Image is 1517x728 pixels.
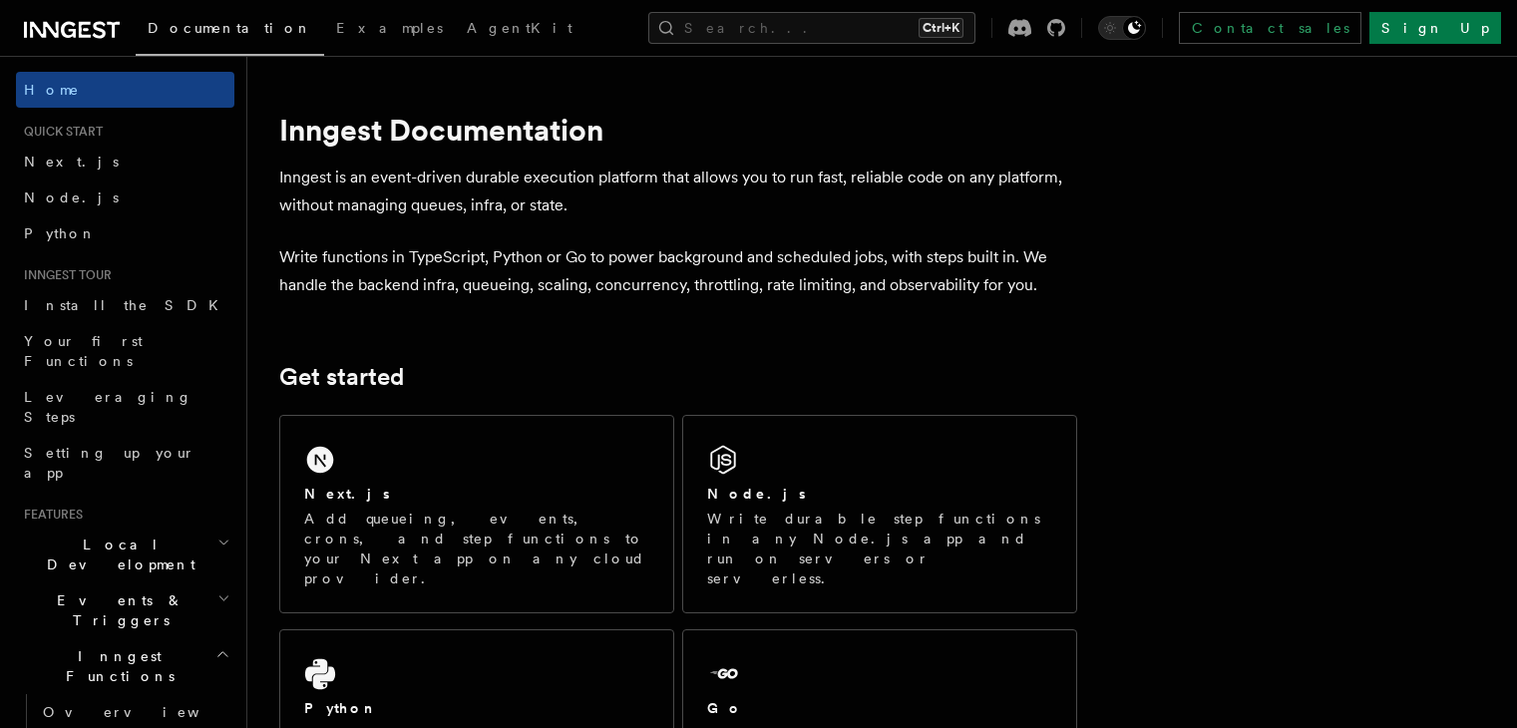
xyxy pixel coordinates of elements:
[16,144,234,180] a: Next.js
[16,435,234,491] a: Setting up your app
[1179,12,1361,44] a: Contact sales
[16,180,234,215] a: Node.js
[16,535,217,574] span: Local Development
[24,445,195,481] span: Setting up your app
[16,590,217,630] span: Events & Triggers
[24,225,97,241] span: Python
[279,415,674,613] a: Next.jsAdd queueing, events, crons, and step functions to your Next app on any cloud provider.
[24,389,192,425] span: Leveraging Steps
[43,704,248,720] span: Overview
[304,509,649,588] p: Add queueing, events, crons, and step functions to your Next app on any cloud provider.
[707,698,743,718] h2: Go
[16,124,103,140] span: Quick start
[279,164,1077,219] p: Inngest is an event-driven durable execution platform that allows you to run fast, reliable code ...
[304,698,378,718] h2: Python
[919,18,963,38] kbd: Ctrl+K
[455,6,584,54] a: AgentKit
[16,646,215,686] span: Inngest Functions
[707,484,806,504] h2: Node.js
[16,527,234,582] button: Local Development
[279,112,1077,148] h1: Inngest Documentation
[16,323,234,379] a: Your first Functions
[16,507,83,523] span: Features
[24,333,143,369] span: Your first Functions
[16,379,234,435] a: Leveraging Steps
[324,6,455,54] a: Examples
[16,267,112,283] span: Inngest tour
[136,6,324,56] a: Documentation
[16,638,234,694] button: Inngest Functions
[16,287,234,323] a: Install the SDK
[24,154,119,170] span: Next.js
[24,189,119,205] span: Node.js
[1369,12,1501,44] a: Sign Up
[279,243,1077,299] p: Write functions in TypeScript, Python or Go to power background and scheduled jobs, with steps bu...
[16,582,234,638] button: Events & Triggers
[336,20,443,36] span: Examples
[467,20,572,36] span: AgentKit
[279,363,404,391] a: Get started
[1098,16,1146,40] button: Toggle dark mode
[304,484,390,504] h2: Next.js
[707,509,1052,588] p: Write durable step functions in any Node.js app and run on servers or serverless.
[16,215,234,251] a: Python
[24,297,230,313] span: Install the SDK
[682,415,1077,613] a: Node.jsWrite durable step functions in any Node.js app and run on servers or serverless.
[16,72,234,108] a: Home
[24,80,80,100] span: Home
[148,20,312,36] span: Documentation
[648,12,975,44] button: Search...Ctrl+K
